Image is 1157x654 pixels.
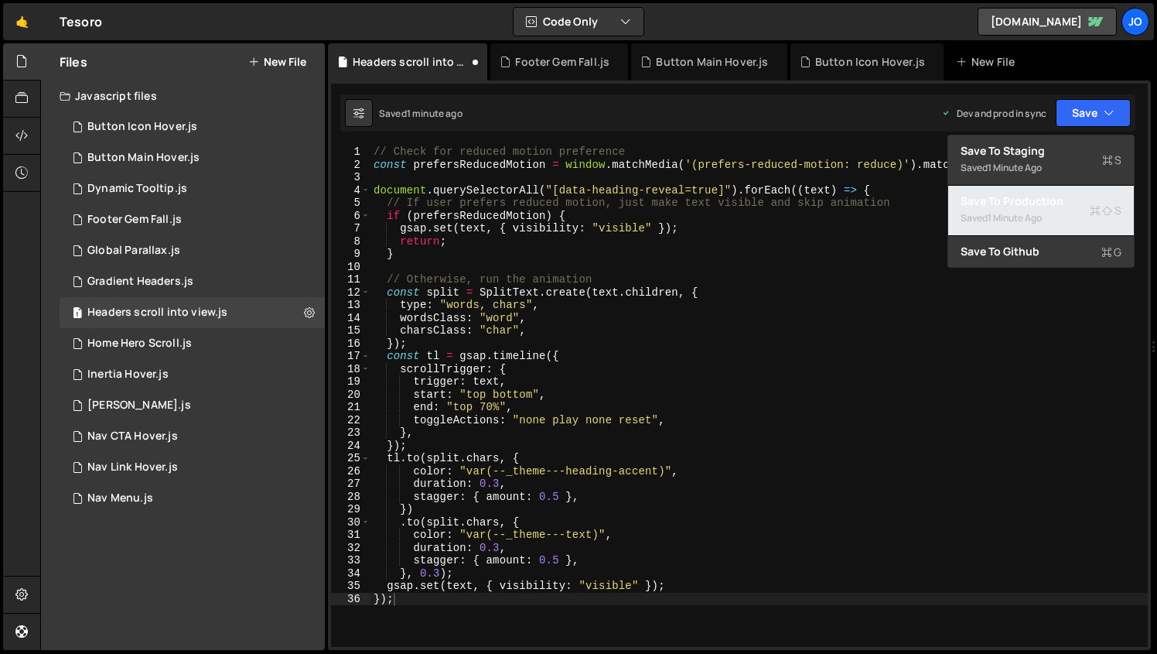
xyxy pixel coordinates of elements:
[60,53,87,70] h2: Files
[978,8,1117,36] a: [DOMAIN_NAME]
[60,204,325,235] div: 17308/48450.js
[331,184,370,197] div: 4
[353,54,469,70] div: Headers scroll into view.js
[956,54,1021,70] div: New File
[988,211,1042,224] div: 1 minute ago
[331,440,370,453] div: 24
[331,273,370,286] div: 11
[961,193,1121,209] div: Save to Production
[1056,99,1131,127] button: Save
[60,266,325,297] div: 17308/48367.js
[331,375,370,389] div: 19
[988,161,1042,174] div: 1 minute ago
[60,142,325,173] div: 17308/48089.js
[656,54,768,70] div: Button Main Hover.js
[331,516,370,529] div: 30
[41,80,325,111] div: Javascript files
[961,159,1121,177] div: Saved
[948,135,1134,186] button: Save to StagingS Saved1 minute ago
[331,593,370,606] div: 36
[331,478,370,491] div: 27
[331,222,370,235] div: 7
[87,368,169,382] div: Inertia Hover.js
[331,452,370,465] div: 25
[331,414,370,427] div: 22
[331,350,370,363] div: 17
[515,54,609,70] div: Footer Gem Fall.js
[948,186,1134,236] button: Save to ProductionS Saved1 minute ago
[60,359,325,390] div: 17308/48433.js
[87,213,182,227] div: Footer Gem Fall.js
[514,8,643,36] button: Code Only
[87,306,227,320] div: Headers scroll into view.js
[331,248,370,261] div: 9
[331,567,370,580] div: 34
[331,465,370,478] div: 26
[331,171,370,184] div: 3
[248,56,306,68] button: New File
[331,261,370,274] div: 10
[331,389,370,402] div: 20
[1101,245,1121,260] span: G
[331,286,370,300] div: 12
[331,337,370,351] div: 16
[961,143,1121,159] div: Save to Staging
[331,542,370,555] div: 32
[60,483,325,514] div: 17308/48184.js
[60,421,325,452] div: 17308/48125.js
[3,3,41,40] a: 🤙
[407,107,462,120] div: 1 minute ago
[87,244,180,258] div: Global Parallax.js
[331,491,370,504] div: 28
[331,235,370,248] div: 8
[87,275,193,289] div: Gradient Headers.js
[331,503,370,516] div: 29
[87,399,191,413] div: [PERSON_NAME].js
[60,173,325,204] div: 17308/48422.js
[331,197,370,210] div: 5
[941,107,1046,120] div: Dev and prod in sync
[60,111,325,142] div: 17308/48449.js
[1090,203,1121,218] span: S
[87,151,200,165] div: Button Main Hover.js
[60,390,325,421] div: 17308/48392.js
[331,426,370,440] div: 23
[379,107,462,120] div: Saved
[331,324,370,337] div: 15
[961,209,1121,228] div: Saved
[87,491,153,505] div: Nav Menu.js
[60,12,102,31] div: Tesoro
[87,337,192,351] div: Home Hero Scroll.js
[331,146,370,159] div: 1
[331,529,370,542] div: 31
[87,461,178,474] div: Nav Link Hover.js
[815,54,925,70] div: Button Icon Hover.js
[1121,8,1149,36] a: Jo
[60,235,325,266] div: 17308/48388.js
[331,401,370,414] div: 21
[331,580,370,593] div: 35
[60,328,325,359] div: 17308/48212.js
[73,308,82,320] span: 1
[60,297,325,328] div: 17308/48441.js
[331,210,370,223] div: 6
[60,452,325,483] div: 17308/48103.js
[331,363,370,376] div: 18
[1102,152,1121,168] span: S
[948,236,1134,267] button: Save to GithubG
[87,182,187,196] div: Dynamic Tooltip.js
[961,244,1121,259] div: Save to Github
[87,430,178,443] div: Nav CTA Hover.js
[331,554,370,567] div: 33
[331,299,370,312] div: 13
[331,312,370,325] div: 14
[87,120,197,134] div: Button Icon Hover.js
[331,159,370,172] div: 2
